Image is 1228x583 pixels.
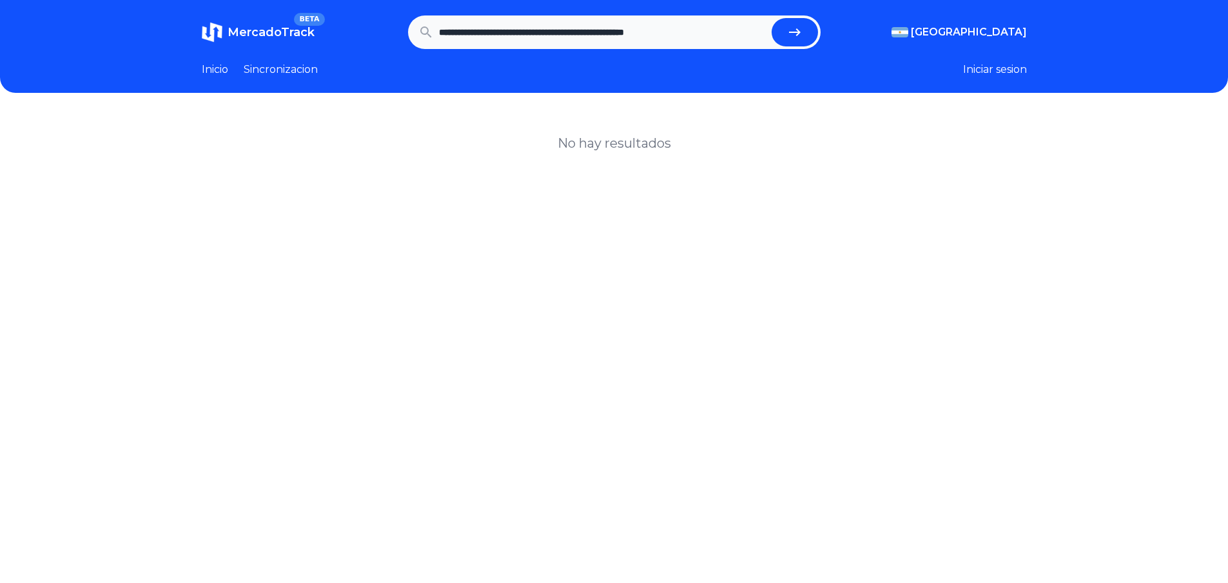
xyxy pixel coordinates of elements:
[228,25,315,39] span: MercadoTrack
[202,62,228,77] a: Inicio
[294,13,324,26] span: BETA
[244,62,318,77] a: Sincronizacion
[892,27,908,37] img: Argentina
[558,134,671,152] h1: No hay resultados
[892,25,1027,40] button: [GEOGRAPHIC_DATA]
[911,25,1027,40] span: [GEOGRAPHIC_DATA]
[202,22,315,43] a: MercadoTrackBETA
[202,22,222,43] img: MercadoTrack
[963,62,1027,77] button: Iniciar sesion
